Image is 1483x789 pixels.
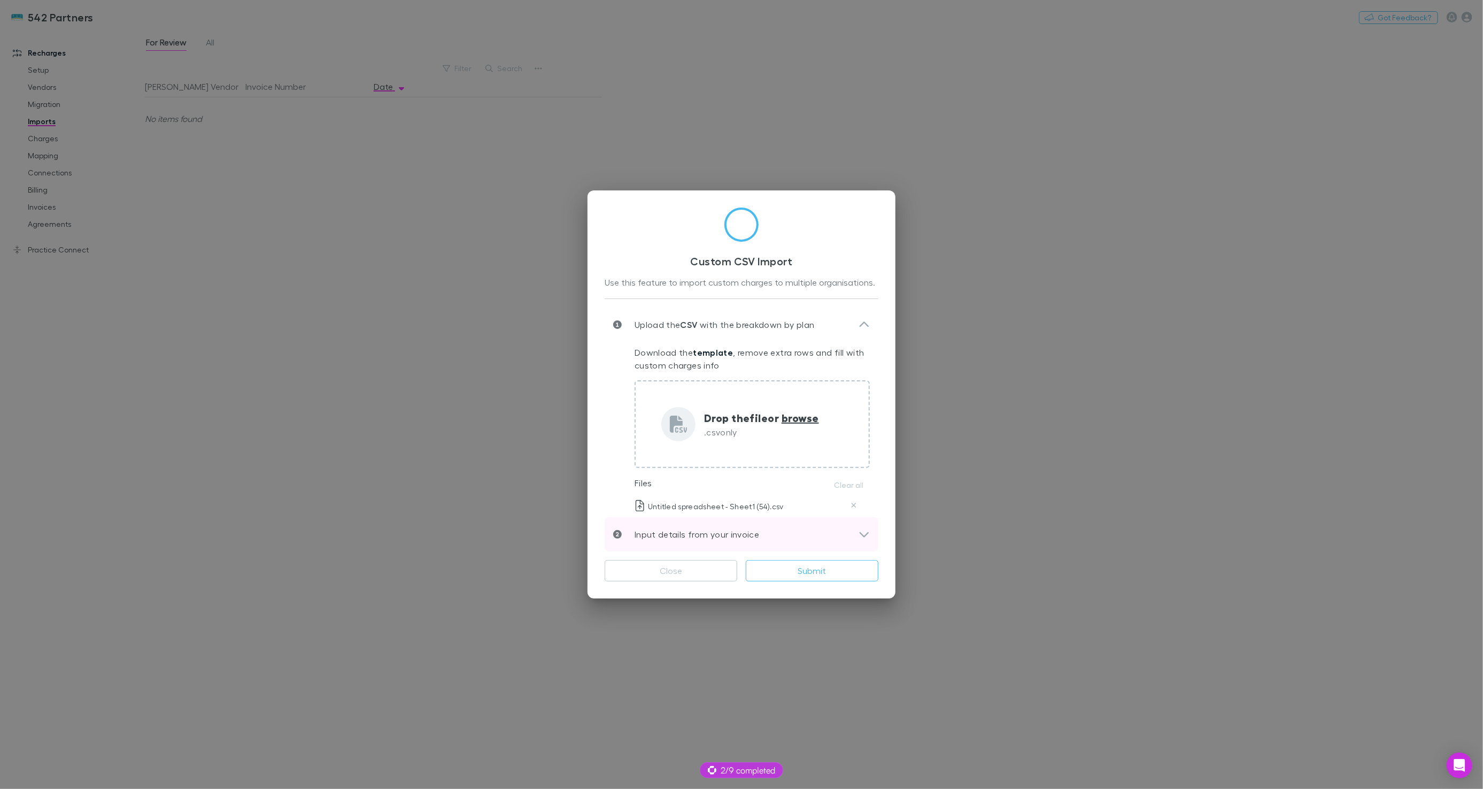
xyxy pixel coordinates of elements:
button: Submit [746,560,878,581]
p: .csv only [704,426,819,439]
p: Upload the with the breakdown by plan [622,318,815,331]
div: Upload theCSV with the breakdown by plan [605,308,878,342]
p: Files [635,477,652,489]
strong: CSV [681,319,698,330]
div: Open Intercom Messenger [1447,753,1472,778]
p: Download the , remove extra rows and fill with custom charges info [635,346,870,372]
span: browse [782,411,819,425]
button: Clear all [828,479,870,492]
div: Use this feature to import custom charges to multiple organisations. [605,276,878,290]
p: Drop the file or [704,410,819,426]
div: Input details from your invoice [605,517,878,551]
button: Delete [847,499,860,512]
p: Input details from your invoice [622,528,759,541]
p: Untitled spreadsheet - Sheet1 (54).csv [636,500,784,511]
button: Close [605,560,737,581]
h3: Custom CSV Import [605,255,878,267]
a: template [693,347,733,358]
